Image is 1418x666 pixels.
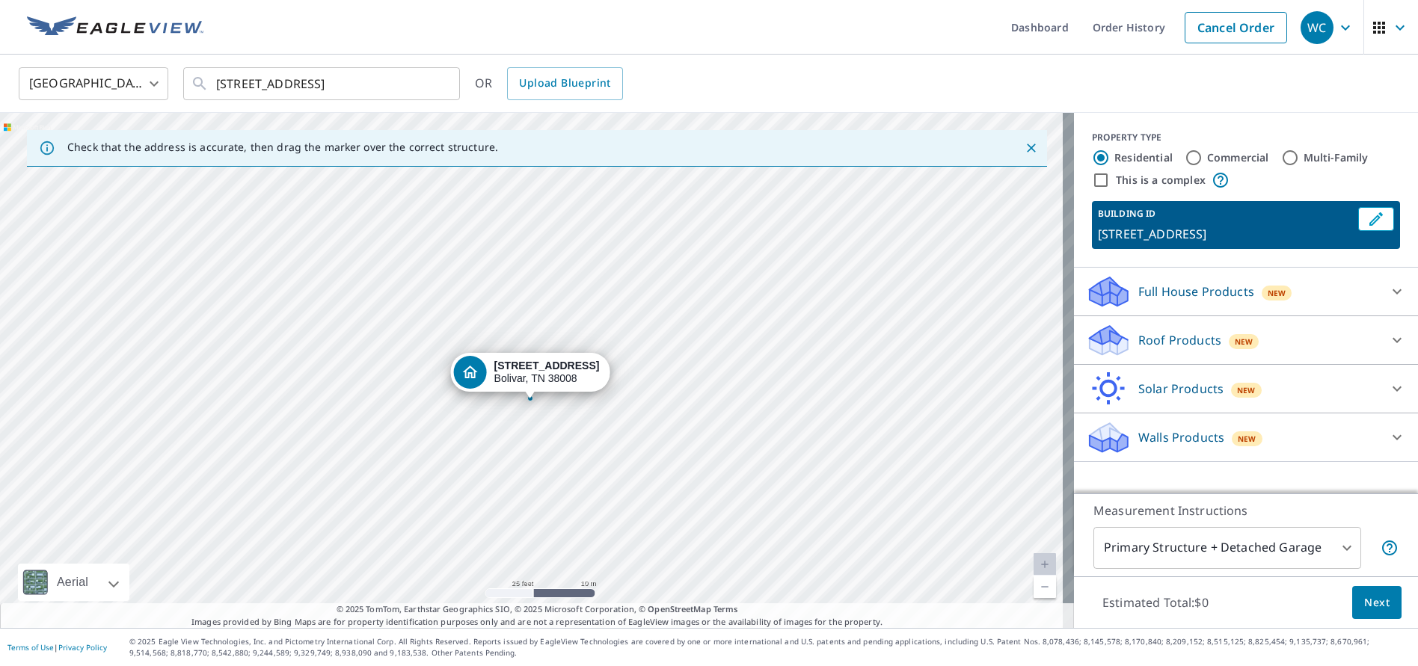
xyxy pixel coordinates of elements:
label: Multi-Family [1304,150,1369,165]
div: Walls ProductsNew [1086,419,1406,455]
span: New [1237,384,1256,396]
span: Your report will include the primary structure and a detached garage if one exists. [1381,539,1399,557]
span: New [1238,433,1256,445]
p: Walls Products [1138,428,1224,446]
button: Edit building 1 [1358,207,1394,231]
p: Measurement Instructions [1093,502,1399,519]
div: Full House ProductsNew [1086,274,1406,309]
p: BUILDING ID [1098,207,1155,220]
p: Check that the address is accurate, then drag the marker over the correct structure. [67,141,498,154]
div: Aerial [18,564,129,601]
a: Current Level 20, Zoom Out [1034,576,1056,598]
span: Next [1364,593,1390,612]
span: © 2025 TomTom, Earthstar Geographics SIO, © 2025 Microsoft Corporation, © [337,603,738,616]
div: Roof ProductsNew [1086,322,1406,358]
a: Current Level 20, Zoom In Disabled [1034,553,1056,576]
button: Next [1352,586,1402,620]
div: Aerial [52,564,93,601]
div: [GEOGRAPHIC_DATA] [19,63,168,105]
div: OR [475,67,623,100]
div: Primary Structure + Detached Garage [1093,527,1361,569]
p: [STREET_ADDRESS] [1098,225,1352,243]
label: Commercial [1207,150,1269,165]
p: Full House Products [1138,283,1254,300]
span: New [1235,336,1253,348]
p: | [7,643,107,652]
div: Solar ProductsNew [1086,371,1406,407]
div: Dropped pin, building 1, Residential property, 308 Lake Circle Dr Bolivar, TN 38008 [451,353,610,399]
div: WC [1301,11,1333,44]
button: Close [1022,138,1041,158]
a: Cancel Order [1185,12,1287,43]
label: This is a complex [1116,173,1206,188]
strong: [STREET_ADDRESS] [494,360,600,371]
label: Residential [1114,150,1173,165]
span: New [1268,287,1286,299]
input: Search by address or latitude-longitude [216,63,429,105]
p: Estimated Total: $0 [1090,586,1221,619]
a: Upload Blueprint [507,67,622,100]
div: Bolivar, TN 38008 [494,360,600,385]
a: Privacy Policy [58,642,107,653]
div: PROPERTY TYPE [1092,131,1400,144]
a: OpenStreetMap [648,603,710,614]
a: Terms of Use [7,642,54,653]
a: Terms [713,603,738,614]
p: Solar Products [1138,380,1224,398]
p: © 2025 Eagle View Technologies, Inc. and Pictometry International Corp. All Rights Reserved. Repo... [129,636,1411,659]
img: EV Logo [27,16,203,39]
span: Upload Blueprint [519,74,610,93]
p: Roof Products [1138,331,1221,349]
